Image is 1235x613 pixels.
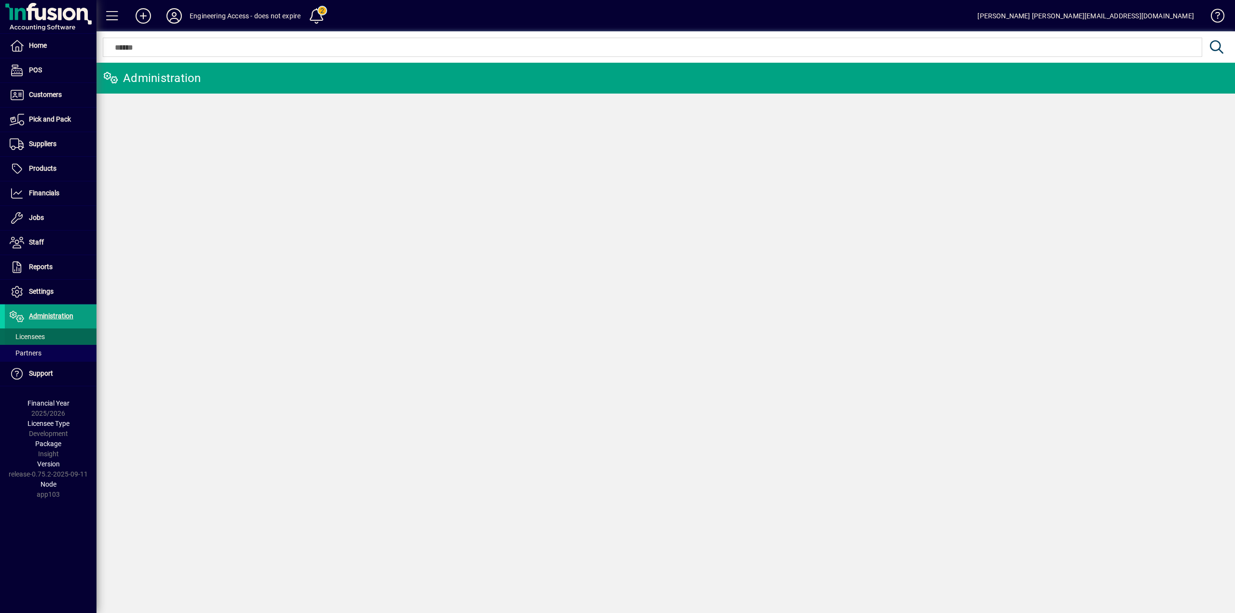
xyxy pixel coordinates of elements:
[128,7,159,25] button: Add
[5,255,96,279] a: Reports
[29,263,53,271] span: Reports
[5,181,96,205] a: Financials
[159,7,190,25] button: Profile
[29,91,62,98] span: Customers
[190,8,301,24] div: Engineering Access - does not expire
[29,369,53,377] span: Support
[5,108,96,132] a: Pick and Pack
[29,115,71,123] span: Pick and Pack
[29,312,73,320] span: Administration
[5,362,96,386] a: Support
[29,189,59,197] span: Financials
[29,66,42,74] span: POS
[37,460,60,468] span: Version
[29,287,54,295] span: Settings
[5,231,96,255] a: Staff
[10,333,45,341] span: Licensees
[27,420,69,427] span: Licensee Type
[29,238,44,246] span: Staff
[977,8,1194,24] div: [PERSON_NAME] [PERSON_NAME][EMAIL_ADDRESS][DOMAIN_NAME]
[5,345,96,361] a: Partners
[5,132,96,156] a: Suppliers
[5,280,96,304] a: Settings
[10,349,41,357] span: Partners
[104,70,201,86] div: Administration
[29,140,56,148] span: Suppliers
[5,157,96,181] a: Products
[35,440,61,448] span: Package
[5,328,96,345] a: Licensees
[1204,2,1223,33] a: Knowledge Base
[29,214,44,221] span: Jobs
[27,399,69,407] span: Financial Year
[5,83,96,107] a: Customers
[5,58,96,82] a: POS
[29,41,47,49] span: Home
[29,164,56,172] span: Products
[5,34,96,58] a: Home
[5,206,96,230] a: Jobs
[41,480,56,488] span: Node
